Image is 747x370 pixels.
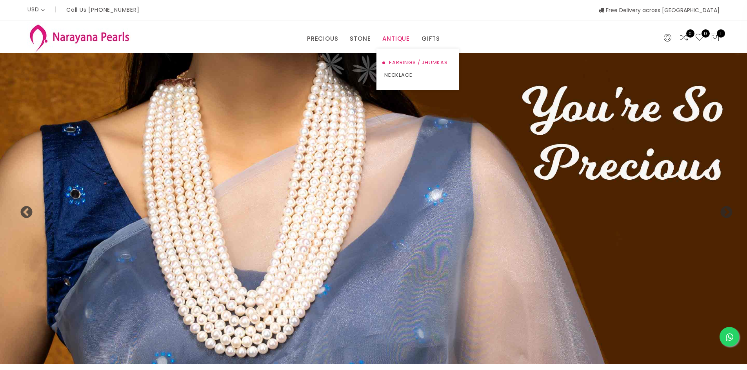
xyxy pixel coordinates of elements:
[66,7,140,13] p: Call Us [PHONE_NUMBER]
[720,206,727,214] button: Next
[686,29,694,38] span: 0
[680,33,689,43] a: 0
[307,33,338,45] a: PRECIOUS
[717,29,725,38] span: 1
[422,33,440,45] a: GIFTS
[382,33,410,45] a: ANTIQUE
[702,29,710,38] span: 0
[384,56,451,69] a: EARRINGS / JHUMKAS
[20,206,27,214] button: Previous
[384,69,451,81] a: NECKLACE
[599,6,720,14] span: Free Delivery across [GEOGRAPHIC_DATA]
[350,33,371,45] a: STONE
[710,33,720,43] button: 1
[695,33,704,43] a: 0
